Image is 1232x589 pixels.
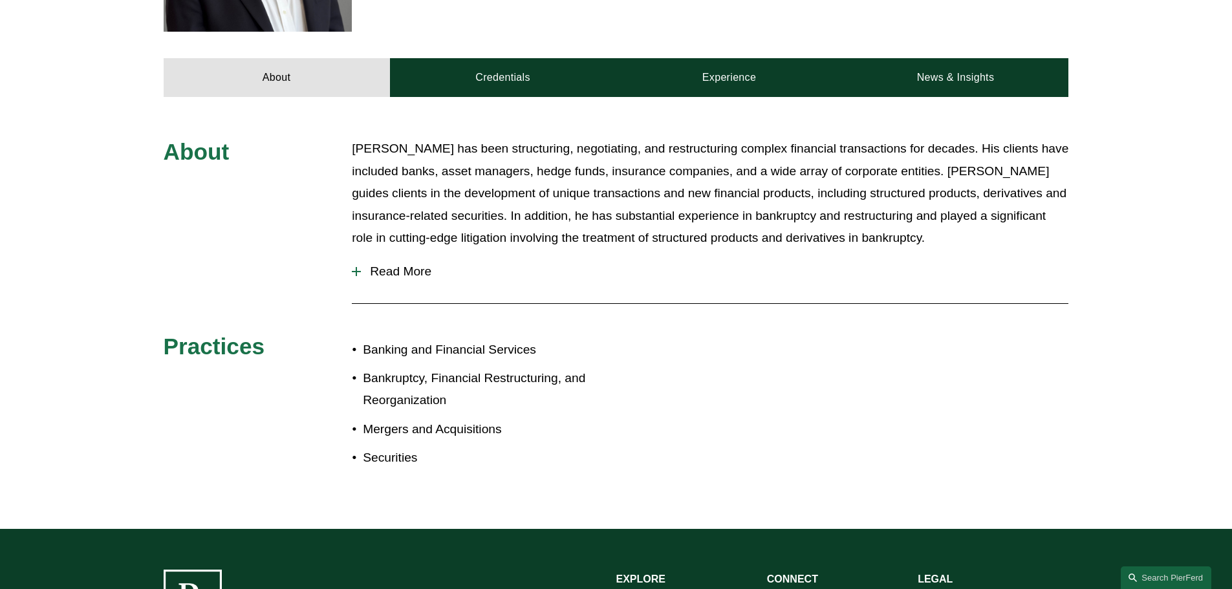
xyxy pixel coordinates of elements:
[390,58,616,97] a: Credentials
[842,58,1068,97] a: News & Insights
[164,334,265,359] span: Practices
[1121,566,1211,589] a: Search this site
[767,573,818,584] strong: CONNECT
[363,447,616,469] p: Securities
[918,573,953,584] strong: LEGAL
[616,58,843,97] a: Experience
[616,573,665,584] strong: EXPLORE
[164,139,230,164] span: About
[352,138,1068,250] p: [PERSON_NAME] has been structuring, negotiating, and restructuring complex financial transactions...
[164,58,390,97] a: About
[363,339,616,361] p: Banking and Financial Services
[363,418,616,441] p: Mergers and Acquisitions
[352,255,1068,288] button: Read More
[361,264,1068,279] span: Read More
[363,367,616,412] p: Bankruptcy, Financial Restructuring, and Reorganization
